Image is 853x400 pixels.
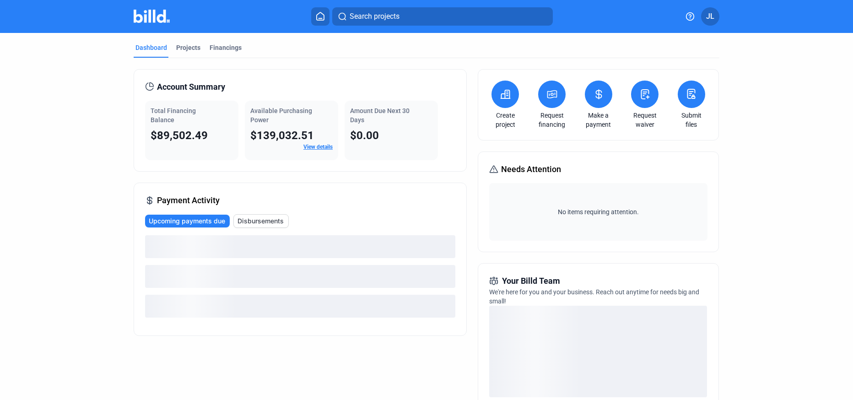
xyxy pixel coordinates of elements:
span: Disbursements [238,216,284,226]
img: Billd Company Logo [134,10,170,23]
div: loading [145,295,455,318]
span: Your Billd Team [502,275,560,287]
button: JL [701,7,719,26]
span: $89,502.49 [151,129,208,142]
span: Needs Attention [501,163,561,176]
span: Available Purchasing Power [250,107,312,124]
div: Dashboard [135,43,167,52]
span: $0.00 [350,129,379,142]
a: Request waiver [629,111,661,129]
a: Make a payment [583,111,615,129]
a: View details [303,144,333,150]
span: Account Summary [157,81,225,93]
span: Payment Activity [157,194,220,207]
span: Upcoming payments due [149,216,225,226]
button: Upcoming payments due [145,215,230,227]
div: Financings [210,43,242,52]
button: Disbursements [233,214,289,228]
span: JL [706,11,714,22]
span: $139,032.51 [250,129,314,142]
div: loading [145,265,455,288]
a: Create project [489,111,521,129]
a: Submit files [675,111,707,129]
div: Projects [176,43,200,52]
span: Search projects [350,11,400,22]
a: Request financing [536,111,568,129]
span: We're here for you and your business. Reach out anytime for needs big and small! [489,288,699,305]
div: loading [489,306,707,397]
button: Search projects [332,7,553,26]
span: Total Financing Balance [151,107,196,124]
span: No items requiring attention. [493,207,703,216]
div: loading [145,235,455,258]
span: Amount Due Next 30 Days [350,107,410,124]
